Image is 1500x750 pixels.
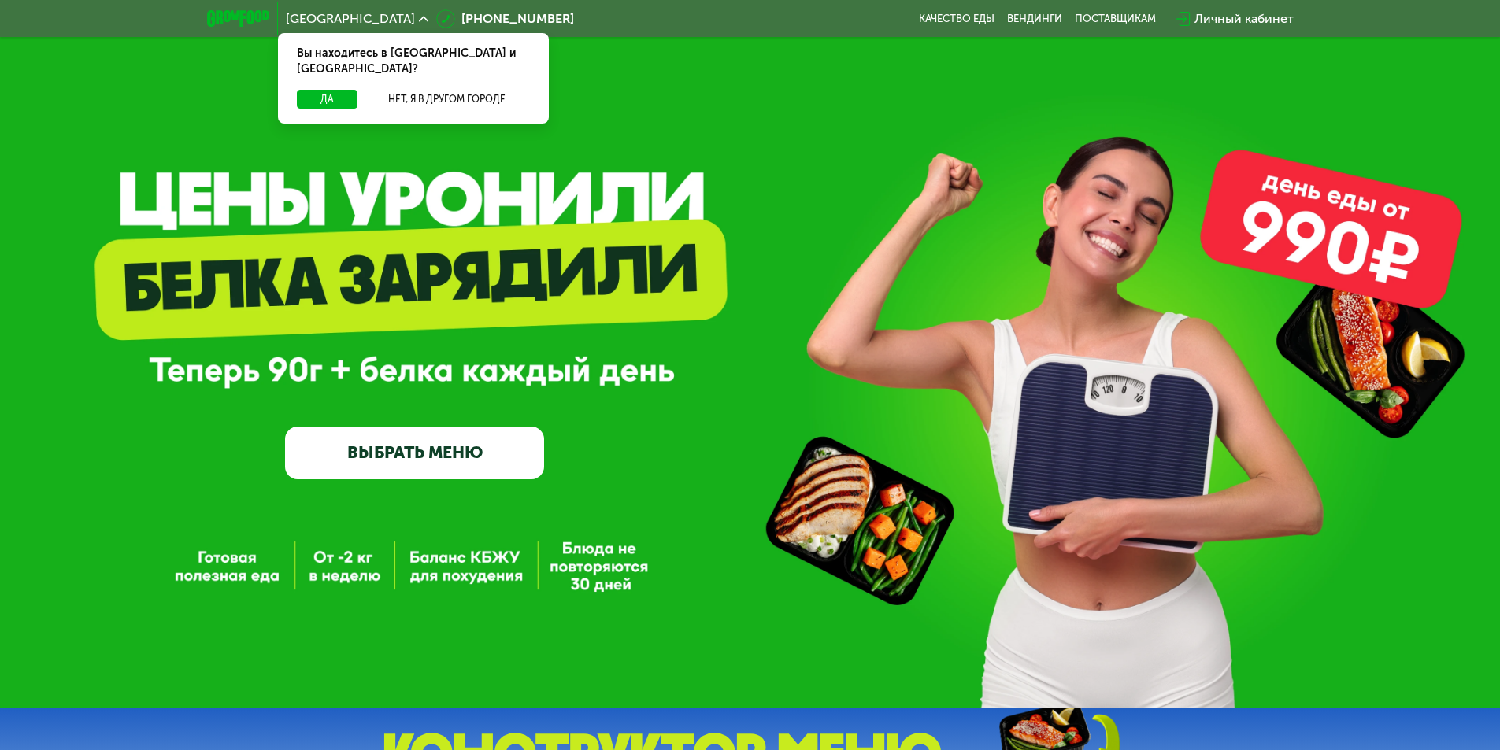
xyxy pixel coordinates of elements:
[436,9,574,28] a: [PHONE_NUMBER]
[1194,9,1294,28] div: Личный кабинет
[1075,13,1156,25] div: поставщикам
[919,13,994,25] a: Качество еды
[1007,13,1062,25] a: Вендинги
[364,90,530,109] button: Нет, я в другом городе
[286,13,415,25] span: [GEOGRAPHIC_DATA]
[278,33,549,90] div: Вы находитесь в [GEOGRAPHIC_DATA] и [GEOGRAPHIC_DATA]?
[285,427,544,478] a: ВЫБРАТЬ МЕНЮ
[297,90,357,109] button: Да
